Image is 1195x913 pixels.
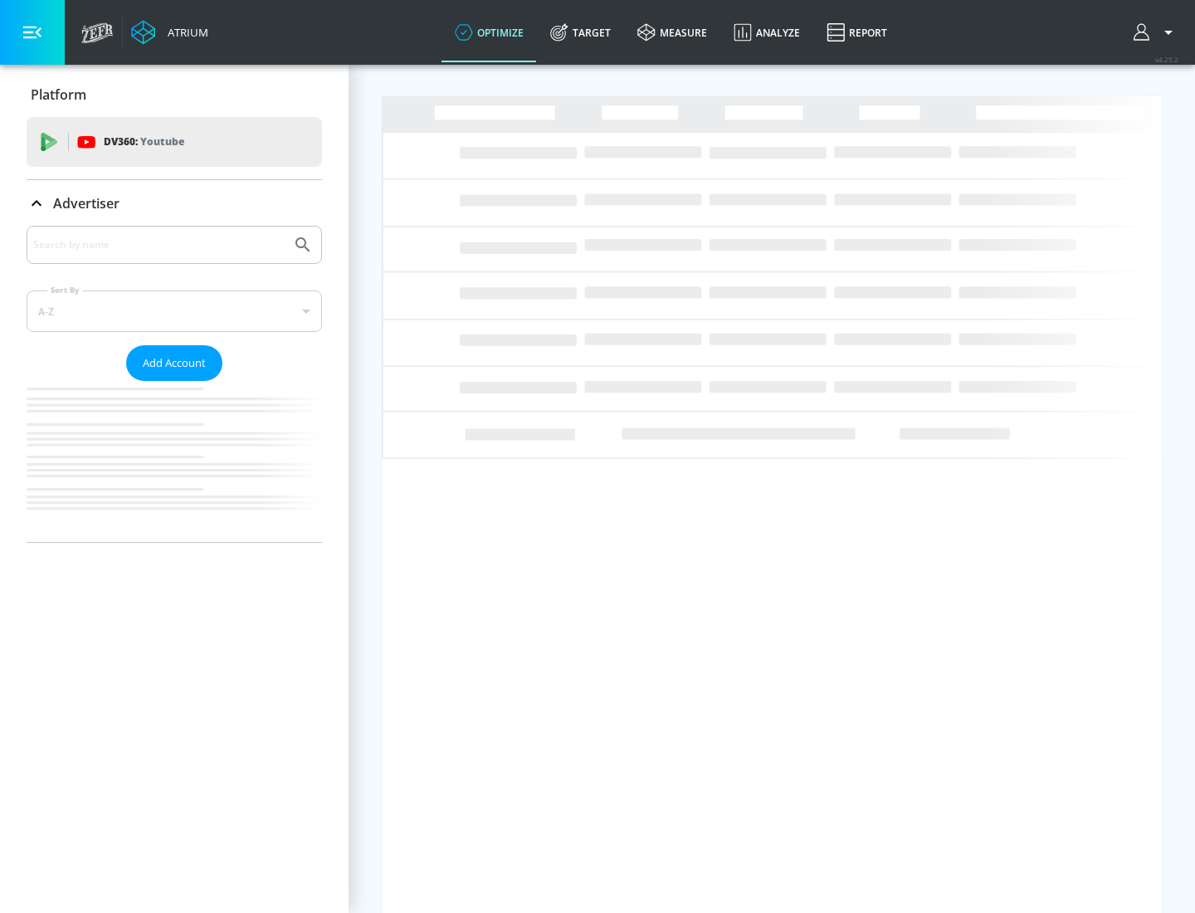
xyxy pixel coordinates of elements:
[27,381,322,542] nav: list of Advertiser
[27,290,322,332] div: A-Z
[143,354,206,373] span: Add Account
[720,2,813,62] a: Analyze
[131,20,208,45] a: Atrium
[33,234,285,256] input: Search by name
[126,345,222,381] button: Add Account
[27,180,322,227] div: Advertiser
[1155,55,1178,64] span: v 4.25.2
[53,194,119,212] p: Advertiser
[104,133,184,151] p: DV360:
[27,226,322,542] div: Advertiser
[140,133,184,150] p: Youtube
[813,2,900,62] a: Report
[161,25,208,40] div: Atrium
[27,117,322,167] div: DV360: Youtube
[31,85,86,104] p: Platform
[624,2,720,62] a: measure
[441,2,537,62] a: optimize
[27,71,322,118] div: Platform
[537,2,624,62] a: Target
[47,285,83,295] label: Sort By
